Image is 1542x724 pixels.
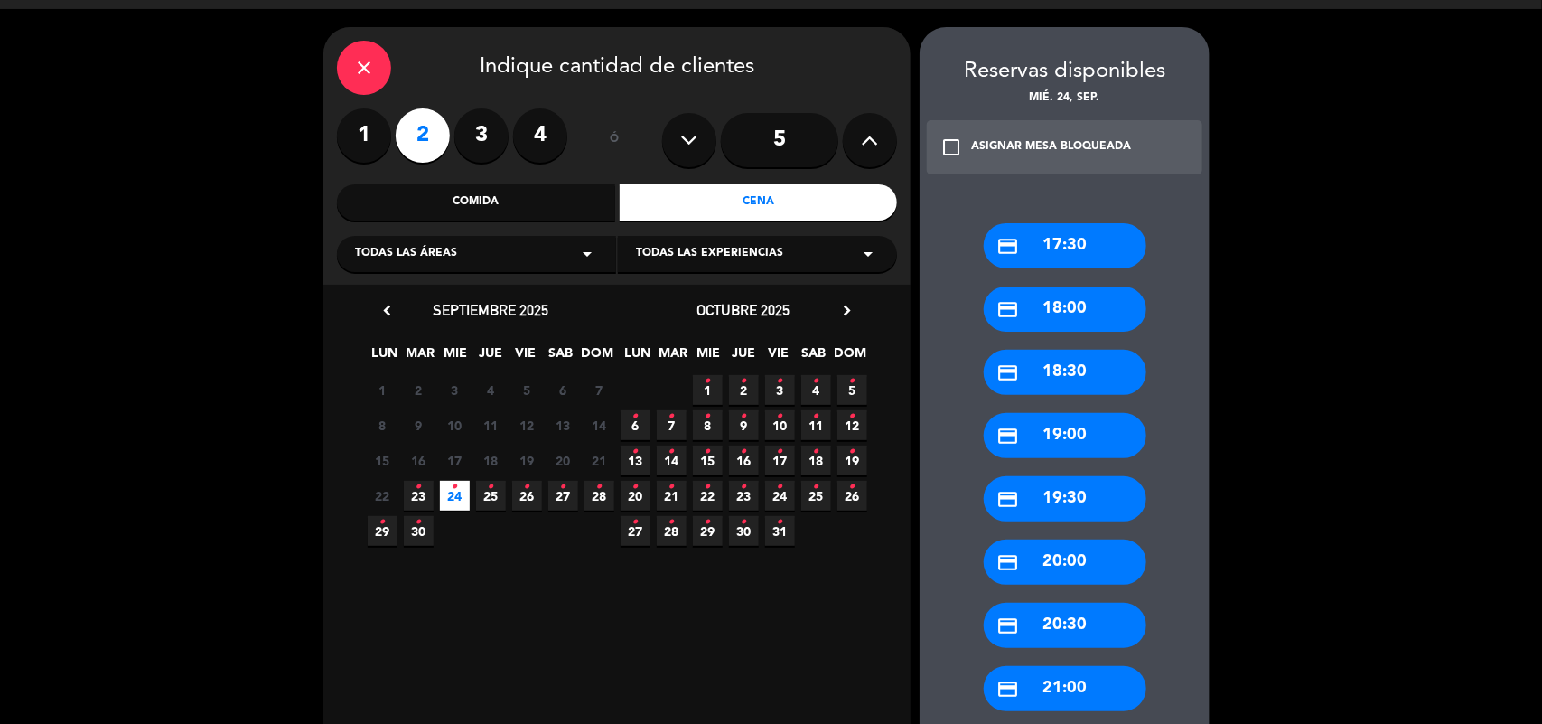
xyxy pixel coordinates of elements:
[512,481,542,511] span: 26
[406,343,435,372] span: MAR
[668,508,675,537] i: •
[659,343,688,372] span: MAR
[404,446,434,475] span: 16
[705,508,711,537] i: •
[548,446,578,475] span: 20
[548,481,578,511] span: 27
[984,476,1146,522] div: 19:30
[729,343,759,372] span: JUE
[997,551,1020,574] i: credit_card
[765,481,795,511] span: 24
[368,516,397,546] span: 29
[801,410,831,440] span: 11
[476,481,506,511] span: 25
[404,375,434,405] span: 2
[585,108,644,172] div: ó
[729,516,759,546] span: 30
[741,402,747,431] i: •
[416,473,422,502] i: •
[984,350,1146,395] div: 18:30
[476,410,506,440] span: 11
[512,446,542,475] span: 19
[837,301,856,320] i: chevron_right
[849,473,855,502] i: •
[368,446,397,475] span: 15
[837,446,867,475] span: 19
[801,375,831,405] span: 4
[621,516,650,546] span: 27
[511,343,541,372] span: VIE
[476,343,506,372] span: JUE
[368,375,397,405] span: 1
[997,488,1020,511] i: credit_card
[729,375,759,405] span: 2
[370,343,400,372] span: LUN
[337,108,391,163] label: 1
[476,446,506,475] span: 18
[548,410,578,440] span: 13
[433,301,548,319] span: septiembre 2025
[404,481,434,511] span: 23
[984,413,1146,458] div: 19:00
[440,410,470,440] span: 10
[632,402,639,431] i: •
[777,437,783,466] i: •
[668,473,675,502] i: •
[657,410,687,440] span: 7
[693,410,723,440] span: 8
[668,402,675,431] i: •
[355,245,457,263] span: Todas las áreas
[837,481,867,511] span: 26
[632,508,639,537] i: •
[801,481,831,511] span: 25
[620,184,898,221] div: Cena
[488,473,494,502] i: •
[920,89,1210,108] div: mié. 24, sep.
[452,473,458,502] i: •
[440,375,470,405] span: 3
[560,473,566,502] i: •
[693,481,723,511] span: 22
[584,375,614,405] span: 7
[849,402,855,431] i: •
[997,362,1020,384] i: credit_card
[705,473,711,502] i: •
[741,367,747,396] i: •
[971,138,1131,156] div: ASIGNAR MESA BLOQUEADA
[353,57,375,79] i: close
[368,481,397,511] span: 22
[657,516,687,546] span: 28
[621,481,650,511] span: 20
[813,473,819,502] i: •
[621,410,650,440] span: 6
[813,402,819,431] i: •
[741,508,747,537] i: •
[548,375,578,405] span: 6
[940,136,962,158] i: check_box_outline_blank
[765,446,795,475] span: 17
[764,343,794,372] span: VIE
[997,615,1020,637] i: credit_card
[404,516,434,546] span: 30
[849,367,855,396] i: •
[997,425,1020,447] i: credit_card
[741,437,747,466] i: •
[729,410,759,440] span: 9
[621,446,650,475] span: 13
[404,410,434,440] span: 9
[984,603,1146,648] div: 20:30
[729,446,759,475] span: 16
[765,516,795,546] span: 31
[729,481,759,511] span: 23
[657,481,687,511] span: 21
[512,375,542,405] span: 5
[777,473,783,502] i: •
[337,41,897,95] div: Indique cantidad de clientes
[693,375,723,405] span: 1
[693,446,723,475] span: 15
[396,108,450,163] label: 2
[368,410,397,440] span: 8
[694,343,724,372] span: MIE
[984,287,1146,332] div: 18:00
[984,540,1146,585] div: 20:00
